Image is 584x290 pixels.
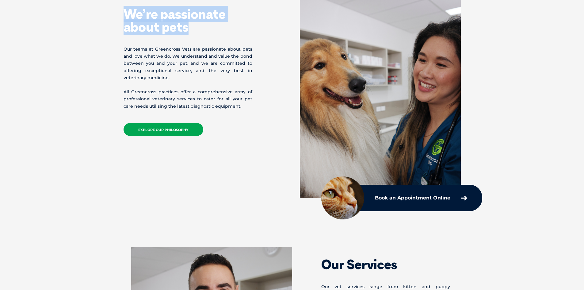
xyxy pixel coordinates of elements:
[124,123,203,136] a: EXPLORE OUR PHILOSOPHY
[321,258,450,271] h2: Our Services
[375,195,450,200] p: Book an Appointment Online
[372,192,470,203] a: Book an Appointment Online
[124,88,252,110] p: All Greencross practices offer a comprehensive array of professional veterinary services to cater...
[124,46,252,81] p: Our teams at Greencross Vets are passionate about pets and love what we do. We understand and val...
[124,8,252,33] h1: We’re passionate about pets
